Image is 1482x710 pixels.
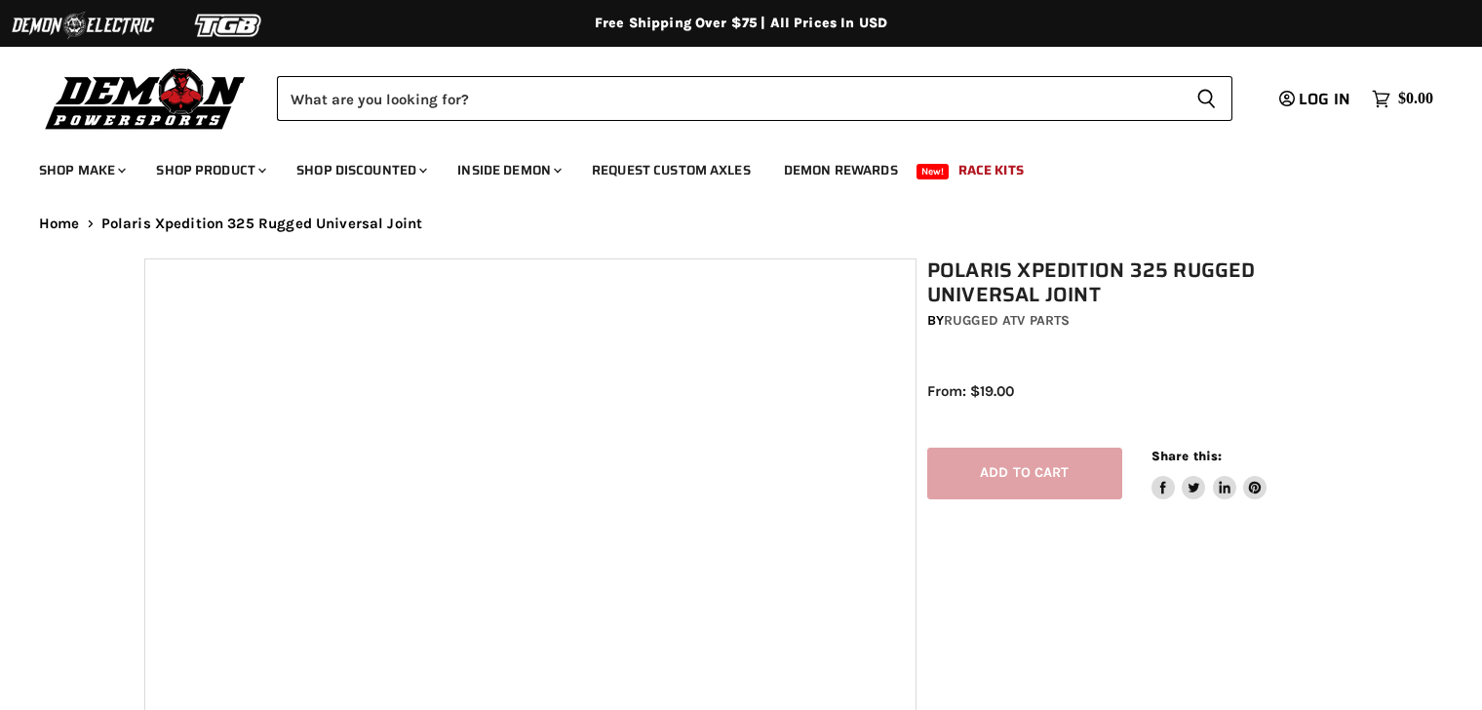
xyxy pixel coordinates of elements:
span: $0.00 [1398,90,1433,108]
div: by [927,310,1348,332]
span: From: $19.00 [927,382,1014,400]
a: Shop Product [141,150,278,190]
span: Polaris Xpedition 325 Rugged Universal Joint [101,216,423,232]
a: Shop Discounted [282,150,439,190]
h1: Polaris Xpedition 325 Rugged Universal Joint [927,258,1348,307]
a: $0.00 [1362,85,1443,113]
a: Rugged ATV Parts [944,312,1070,329]
a: Request Custom Axles [577,150,765,190]
a: Inside Demon [443,150,573,190]
a: Home [39,216,80,232]
a: Log in [1270,91,1362,108]
img: Demon Electric Logo 2 [10,7,156,44]
span: New! [916,164,950,179]
ul: Main menu [24,142,1428,190]
aside: Share this: [1151,448,1267,499]
img: TGB Logo 2 [156,7,302,44]
img: Demon Powersports [39,63,253,133]
a: Race Kits [944,150,1038,190]
input: Search [277,76,1181,121]
a: Shop Make [24,150,137,190]
span: Log in [1299,87,1350,111]
a: Demon Rewards [769,150,913,190]
span: Share this: [1151,449,1222,463]
form: Product [277,76,1232,121]
button: Search [1181,76,1232,121]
